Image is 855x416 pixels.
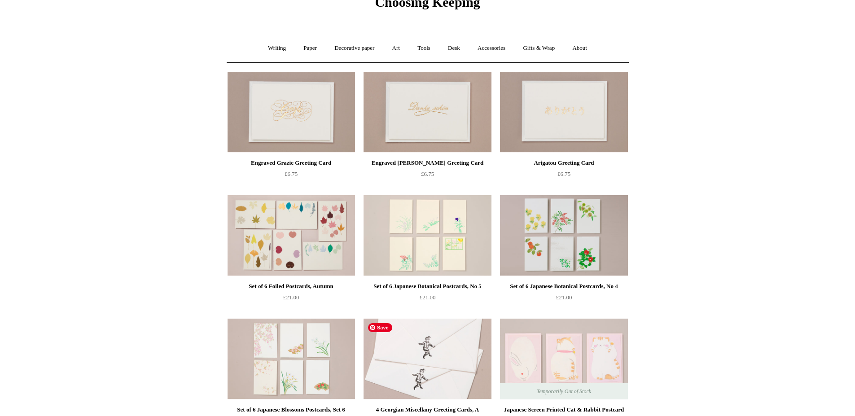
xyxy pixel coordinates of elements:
a: Set of 6 Japanese Blossoms Postcards, Set 6 Set of 6 Japanese Blossoms Postcards, Set 6 [228,319,355,399]
img: Arigatou Greeting Card [500,72,627,153]
img: 4 Georgian Miscellany Greeting Cards, A [364,319,491,399]
a: Tools [409,36,438,60]
div: Arigatou Greeting Card [502,158,625,168]
a: Set of 6 Japanese Botanical Postcards, No 5 £21.00 [364,281,491,318]
a: Engraved Grazie Greeting Card £6.75 [228,158,355,194]
a: Engraved Grazie Greeting Card Engraved Grazie Greeting Card [228,72,355,153]
a: 4 Georgian Miscellany Greeting Cards, A 4 Georgian Miscellany Greeting Cards, A [364,319,491,399]
a: Set of 6 Japanese Botanical Postcards, No 4 Set of 6 Japanese Botanical Postcards, No 4 [500,195,627,276]
a: Desk [440,36,468,60]
div: Engraved Grazie Greeting Card [230,158,353,168]
div: Set of 6 Japanese Blossoms Postcards, Set 6 [230,404,353,415]
a: Set of 6 Japanese Botanical Postcards, No 4 £21.00 [500,281,627,318]
a: Paper [295,36,325,60]
span: Save [368,323,392,332]
a: Art [384,36,408,60]
span: £21.00 [283,294,299,301]
a: Arigatou Greeting Card £6.75 [500,158,627,194]
span: £6.75 [421,171,434,177]
img: Set of 6 Foiled Postcards, Autumn [228,195,355,276]
img: Set of 6 Japanese Blossoms Postcards, Set 6 [228,319,355,399]
a: Japanese Screen Printed Cat & Rabbit Postcard Set Japanese Screen Printed Cat & Rabbit Postcard S... [500,319,627,399]
a: Arigatou Greeting Card Arigatou Greeting Card [500,72,627,153]
div: Set of 6 Japanese Botanical Postcards, No 4 [502,281,625,292]
span: £6.75 [285,171,298,177]
div: 4 Georgian Miscellany Greeting Cards, A [366,404,489,415]
a: Choosing Keeping [375,2,480,8]
a: Gifts & Wrap [515,36,563,60]
img: Set of 6 Japanese Botanical Postcards, No 4 [500,195,627,276]
div: Set of 6 Japanese Botanical Postcards, No 5 [366,281,489,292]
a: Set of 6 Japanese Botanical Postcards, No 5 Set of 6 Japanese Botanical Postcards, No 5 [364,195,491,276]
img: Engraved Danke Schön Greeting Card [364,72,491,153]
a: Set of 6 Foiled Postcards, Autumn Set of 6 Foiled Postcards, Autumn [228,195,355,276]
a: Writing [260,36,294,60]
img: Set of 6 Japanese Botanical Postcards, No 5 [364,195,491,276]
a: Accessories [469,36,513,60]
span: £21.00 [556,294,572,301]
a: About [564,36,595,60]
a: Decorative paper [326,36,382,60]
span: £6.75 [557,171,570,177]
img: Japanese Screen Printed Cat & Rabbit Postcard Set [500,319,627,399]
span: Temporarily Out of Stock [528,383,600,399]
img: Engraved Grazie Greeting Card [228,72,355,153]
a: Engraved Danke Schön Greeting Card Engraved Danke Schön Greeting Card [364,72,491,153]
span: £21.00 [420,294,436,301]
div: Set of 6 Foiled Postcards, Autumn [230,281,353,292]
a: Engraved [PERSON_NAME] Greeting Card £6.75 [364,158,491,194]
a: Set of 6 Foiled Postcards, Autumn £21.00 [228,281,355,318]
div: Engraved [PERSON_NAME] Greeting Card [366,158,489,168]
